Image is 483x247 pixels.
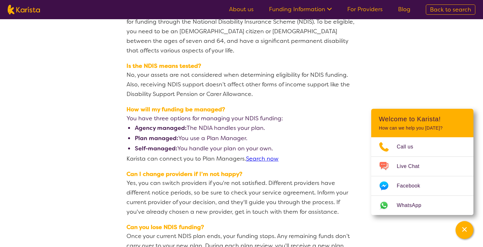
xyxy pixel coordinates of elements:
[269,5,332,13] a: Funding Information
[347,5,383,13] a: For Providers
[397,201,429,210] span: WhatsApp
[379,115,466,123] h2: Welcome to Karista!
[456,221,473,239] button: Channel Menu
[371,109,473,215] div: Channel Menu
[134,133,356,143] li: You use a Plan Manager.
[430,6,471,13] span: Back to search
[229,5,254,13] a: About us
[126,105,356,114] span: How will my funding be managed?
[126,7,356,55] p: If you're an [DEMOGRAPHIC_DATA] resident living with a disability, you may qualify for funding th...
[397,142,421,152] span: Call us
[134,123,356,133] li: The NDIA handles your plan.
[371,137,473,215] ul: Choose channel
[246,155,279,163] a: Search now
[126,114,356,123] p: You have three options for managing your NDIS funding:
[397,162,427,171] span: Live Chat
[135,124,187,132] b: Agency managed:
[426,4,475,15] a: Back to search
[397,181,428,191] span: Facebook
[126,223,356,231] span: Can you lose NDIS funding?
[134,144,356,153] li: You handle your plan on your own.
[379,125,466,131] p: How can we help you [DATE]?
[135,134,178,142] b: Plan managed:
[135,145,177,152] b: Self-managed:
[371,196,473,215] a: Web link opens in a new tab.
[126,178,356,217] p: Yes, you can switch providers if you're not satisfied. Different providers have different notice ...
[398,5,410,13] a: Blog
[126,62,356,70] span: Is the NDIS means tested?
[126,170,356,178] span: Can I change providers if I’m not happy?
[8,5,40,14] img: Karista logo
[126,70,356,99] p: No, your assets are not considered when determining eligibility for NDIS funding. Also, receiving...
[126,154,356,163] p: Karista can connect you to Plan Managers.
